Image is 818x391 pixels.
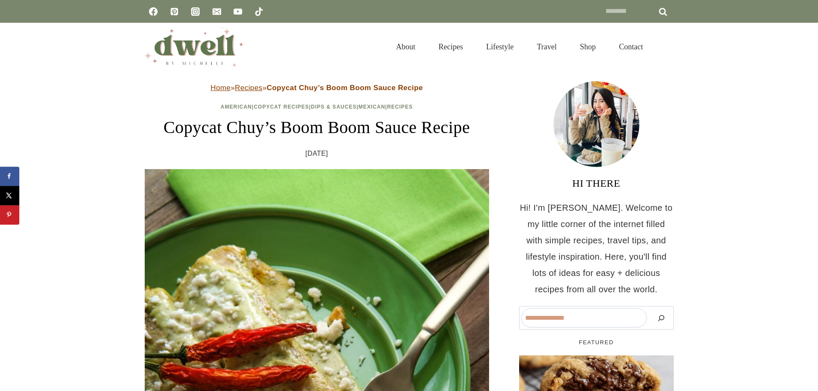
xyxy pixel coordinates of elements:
[384,32,654,62] nav: Primary Navigation
[210,84,231,92] a: Home
[384,32,427,62] a: About
[519,200,674,297] p: Hi! I'm [PERSON_NAME]. Welcome to my little corner of the internet filled with simple recipes, tr...
[187,3,204,20] a: Instagram
[519,338,674,347] h5: FEATURED
[359,104,385,110] a: Mexican
[208,3,225,20] a: Email
[474,32,525,62] a: Lifestyle
[145,3,162,20] a: Facebook
[145,27,243,67] img: DWELL by michelle
[651,308,672,327] button: Search
[305,147,328,160] time: [DATE]
[608,32,655,62] a: Contact
[267,84,423,92] strong: Copycat Chuy’s Boom Boom Sauce Recipe
[229,3,246,20] a: YouTube
[221,104,413,110] span: | | | |
[166,3,183,20] a: Pinterest
[387,104,413,110] a: Recipes
[568,32,607,62] a: Shop
[254,104,309,110] a: Copycat Recipes
[427,32,474,62] a: Recipes
[525,32,568,62] a: Travel
[311,104,356,110] a: Dips & Sauces
[659,39,674,54] button: View Search Form
[145,115,489,140] h1: Copycat Chuy’s Boom Boom Sauce Recipe
[519,176,674,191] h3: HI THERE
[221,104,252,110] a: American
[235,84,262,92] a: Recipes
[250,3,268,20] a: TikTok
[210,84,423,92] span: » »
